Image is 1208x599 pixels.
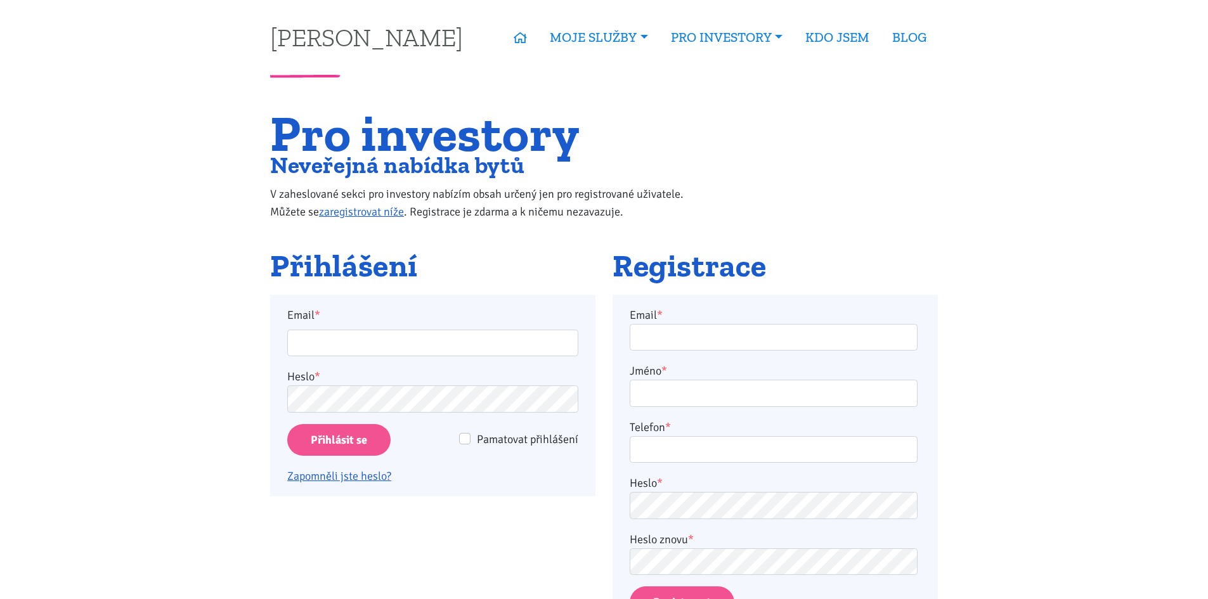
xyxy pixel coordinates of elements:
[630,531,694,548] label: Heslo znovu
[630,474,663,492] label: Heslo
[279,306,587,324] label: Email
[613,249,938,283] h2: Registrace
[319,205,404,219] a: zaregistrovat níže
[538,23,659,52] a: MOJE SLUŽBY
[659,23,794,52] a: PRO INVESTORY
[287,424,391,456] input: Přihlásit se
[657,308,663,322] abbr: required
[665,420,671,434] abbr: required
[881,23,938,52] a: BLOG
[287,368,320,385] label: Heslo
[287,469,391,483] a: Zapomněli jste heslo?
[630,418,671,436] label: Telefon
[270,185,710,221] p: V zaheslované sekci pro investory nabízím obsah určený jen pro registrované uživatele. Můžete se ...
[630,362,667,380] label: Jméno
[270,112,710,155] h1: Pro investory
[270,155,710,176] h2: Neveřejná nabídka bytů
[688,532,694,546] abbr: required
[270,25,463,49] a: [PERSON_NAME]
[661,364,667,378] abbr: required
[657,476,663,490] abbr: required
[794,23,881,52] a: KDO JSEM
[270,249,595,283] h2: Přihlášení
[477,432,578,446] span: Pamatovat přihlášení
[630,306,663,324] label: Email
